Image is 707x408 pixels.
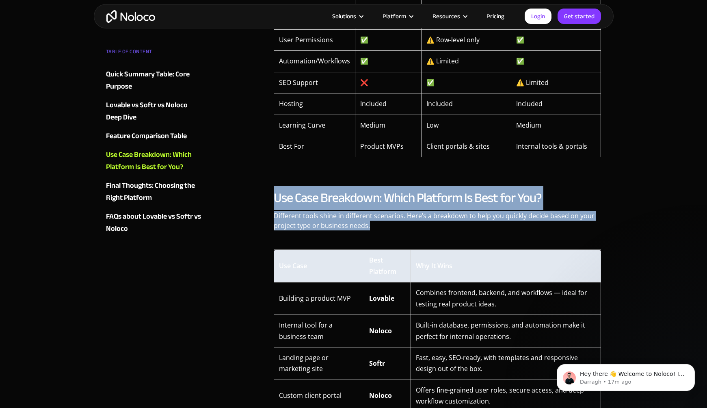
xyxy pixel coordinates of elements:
[106,130,204,142] a: Feature Comparison Table
[274,315,364,347] td: Internal tool for a business team
[545,347,707,404] iframe: Intercom notifications message
[422,93,511,115] td: Included
[511,136,601,157] td: Internal tools & portals
[106,10,155,23] a: home
[511,51,601,72] td: ✅
[422,51,511,72] td: ⚠️ Limited
[432,11,460,22] div: Resources
[274,250,364,282] th: Use Case
[422,29,511,50] td: ⚠️ Row-level only
[369,359,385,368] strong: Softr
[369,326,392,335] strong: Noloco
[274,115,355,136] td: Learning Curve
[422,11,476,22] div: Resources
[411,282,601,315] td: Combines frontend, backend, and workflows — ideal for testing real product ideas.
[274,136,355,157] td: Best For
[511,29,601,50] td: ✅
[274,93,355,115] td: Hosting
[332,11,356,22] div: Solutions
[383,11,406,22] div: Platform
[274,347,364,380] td: Landing page or marketing site
[106,68,204,93] a: Quick Summary Table: Core Purpose
[355,93,421,115] td: Included
[476,11,515,22] a: Pricing
[106,211,204,235] a: FAQs about Lovable vs Softr vs Noloco
[558,9,601,24] a: Get started
[355,72,421,93] td: ❌
[322,11,372,22] div: Solutions
[364,250,411,282] th: Best Platform
[274,211,601,237] p: Different tools shine in different scenarios. Here’s a breakdown to help you quickly decide based...
[274,190,601,206] h2: Use Case Breakdown: Which Platform Is Best for You?
[106,99,204,124] a: Lovable vs Softr vs Noloco Deep Dive
[274,282,364,315] td: Building a product MVP
[106,149,204,173] a: Use Case Breakdown: Which Platform Is Best for You?
[422,115,511,136] td: Low
[511,115,601,136] td: Medium
[422,72,511,93] td: ✅
[106,46,204,62] div: TABLE OF CONTENT
[274,29,355,50] td: User Permissions
[422,136,511,157] td: Client portals & sites
[355,136,421,157] td: Product MVPs
[274,72,355,93] td: SEO Support
[106,180,204,204] a: Final Thoughts: Choosing the Right Platform
[355,29,421,50] td: ✅
[372,11,422,22] div: Platform
[411,250,601,282] th: Why It Wins
[355,51,421,72] td: ✅
[369,391,392,400] strong: Noloco
[525,9,551,24] a: Login
[369,294,394,303] strong: Lovable
[411,315,601,347] td: Built-in database, permissions, and automation make it perfect for internal operations.
[411,347,601,380] td: Fast, easy, SEO-ready, with templates and responsive design out of the box.
[355,115,421,136] td: Medium
[511,93,601,115] td: Included
[106,130,187,142] div: Feature Comparison Table
[511,72,601,93] td: ⚠️ Limited
[274,51,355,72] td: Automation/Workflows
